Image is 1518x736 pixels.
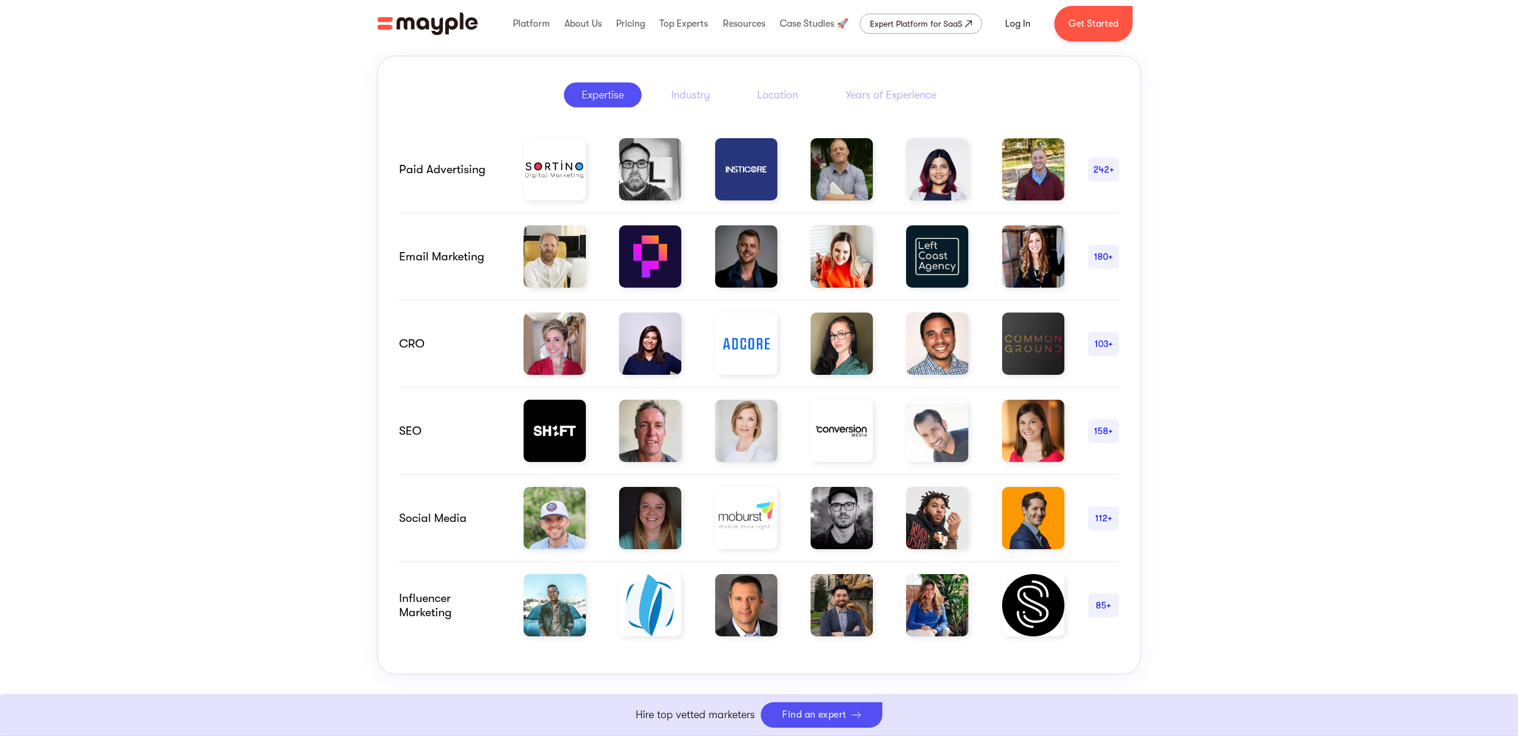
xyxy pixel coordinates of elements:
div: Location [757,88,798,102]
a: home [377,12,478,35]
div: Top Experts [656,5,711,43]
div: email marketing [399,250,500,264]
div: 158+ [1088,424,1119,438]
iframe: Chat Widget [1305,598,1518,736]
div: 242+ [1088,163,1119,177]
div: Platform [510,5,553,43]
div: 103+ [1088,337,1119,351]
div: 112+ [1088,511,1119,525]
div: Paid advertising [399,163,500,177]
div: Industry [671,88,710,102]
a: Get Started [1054,6,1133,42]
div: CRO [399,337,500,351]
div: Pricing [613,5,648,43]
div: About Us [562,5,605,43]
a: Paid advertising242+email marketing180+CRO103+SEO158+Social Media112+Influencer marketing85+ [399,112,1119,652]
div: Years of Experience [846,88,936,102]
div: Expertise [582,88,624,102]
div: Expert Platform for SaaS [870,17,962,31]
img: Mayple logo [377,12,478,35]
div: 85+ [1088,598,1119,613]
div: Resources [720,5,768,43]
div: SEO [399,424,500,438]
a: Expert Platform for SaaS [860,14,982,34]
div: Social Media [399,511,500,525]
a: Log In [991,9,1045,38]
div: Influencer marketing [399,591,500,620]
div: 180+ [1088,250,1119,264]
